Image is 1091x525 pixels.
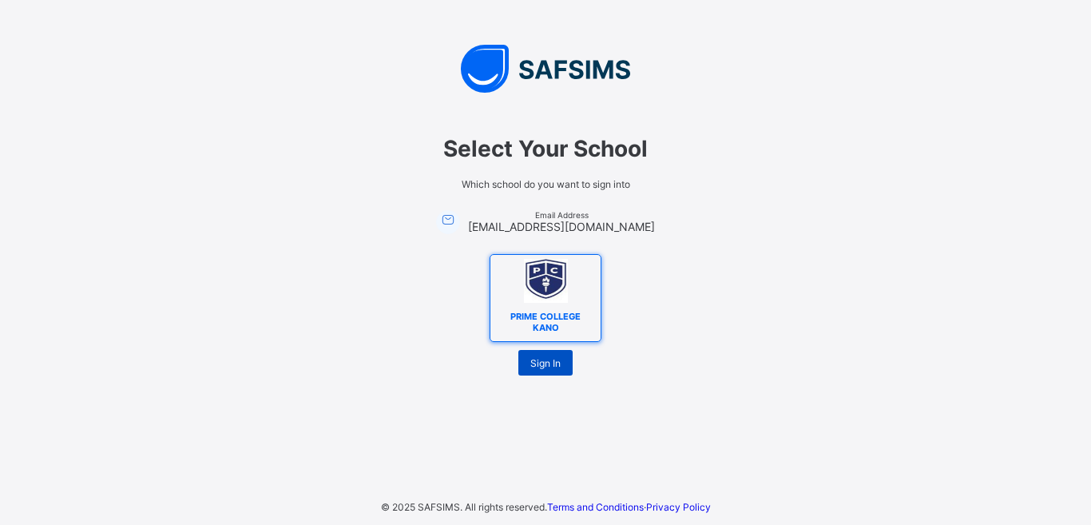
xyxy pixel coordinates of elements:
[646,501,711,513] a: Privacy Policy
[468,210,655,220] span: Email Address
[381,501,547,513] span: © 2025 SAFSIMS. All rights reserved.
[306,45,785,93] img: SAFSIMS Logo
[468,220,655,233] span: [EMAIL_ADDRESS][DOMAIN_NAME]
[547,501,644,513] a: Terms and Conditions
[524,259,568,303] img: PRIME COLLEGE KANO
[322,135,769,162] span: Select Your School
[547,501,711,513] span: ·
[322,178,769,190] span: Which school do you want to sign into
[497,307,594,337] span: PRIME COLLEGE KANO
[530,357,561,369] span: Sign In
